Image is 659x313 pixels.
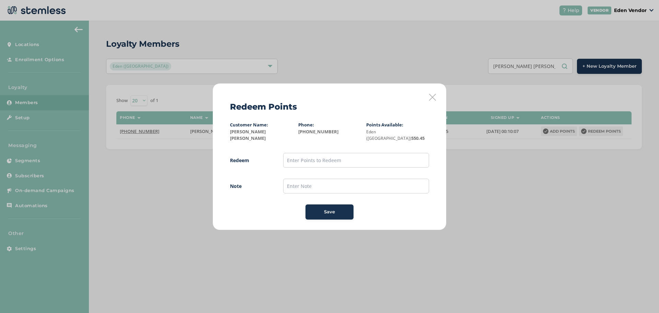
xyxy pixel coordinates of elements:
label: [PERSON_NAME] [PERSON_NAME] [230,128,293,142]
input: Enter Points to Redeem [283,153,429,168]
label: Points Available: [366,122,403,128]
input: Enter Note [283,179,429,193]
label: 550.45 [366,128,429,142]
label: Note [230,182,269,190]
iframe: Chat Widget [625,280,659,313]
button: Save [305,204,354,220]
h2: Redeem Points [230,101,297,113]
small: Eden ([GEOGRAPHIC_DATA]) [366,129,411,142]
label: Phone: [298,122,314,128]
label: Customer Name: [230,122,268,128]
label: [PHONE_NUMBER] [298,128,361,135]
label: Redeem [230,157,269,164]
span: Save [324,209,335,215]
